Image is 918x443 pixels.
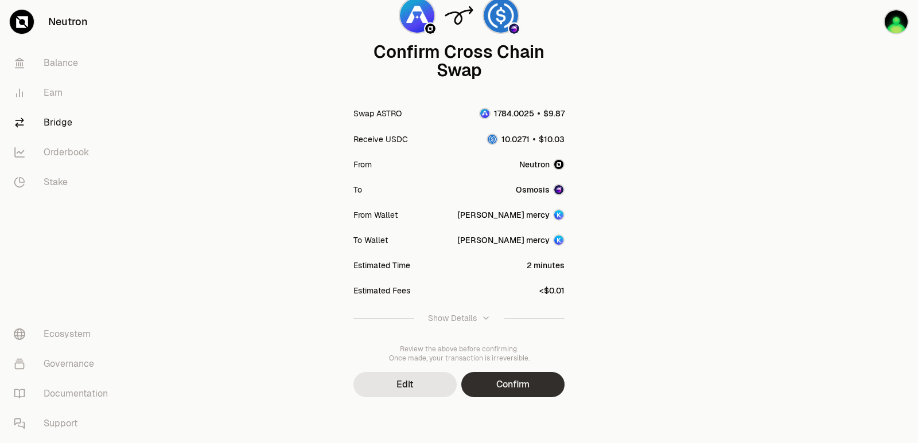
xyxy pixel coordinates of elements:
div: Show Details [428,312,477,324]
a: Earn [5,78,124,108]
a: Ecosystem [5,319,124,349]
img: Neutron Logo [425,23,435,34]
div: Confirm Cross Chain Swap [353,43,565,80]
img: Osmosis Logo [509,23,519,34]
a: Stake [5,167,124,197]
img: Account Image [553,234,565,246]
div: [PERSON_NAME] mercy [457,209,550,221]
button: [PERSON_NAME] mercy [457,234,565,246]
button: Show Details [353,303,565,333]
div: Receive USDC [353,134,408,145]
a: Orderbook [5,138,124,167]
img: sandy mercy [884,9,909,34]
div: Estimated Time [353,260,410,271]
div: Swap ASTRO [353,108,402,119]
img: Account Image [553,209,565,221]
a: Support [5,409,124,438]
a: Governance [5,349,124,379]
a: Documentation [5,379,124,409]
div: 2 minutes [527,260,565,271]
div: Review the above before confirming. Once made, your transaction is irreversible. [353,344,565,363]
button: [PERSON_NAME] mercy [457,209,565,221]
img: Neutron Logo [553,159,565,170]
span: Neutron [519,159,550,170]
div: Estimated Fees [353,285,410,296]
div: To [353,184,362,195]
div: From [353,159,372,170]
div: <$0.01 [539,285,565,296]
button: Confirm [461,372,565,397]
span: Osmosis [516,184,550,195]
a: Bridge [5,108,124,138]
img: Osmosis Logo [553,184,565,195]
img: ASTRO Logo [480,109,489,118]
a: Balance [5,48,124,78]
img: USDC Logo [488,135,497,144]
div: To Wallet [353,234,388,246]
div: [PERSON_NAME] mercy [457,234,550,246]
div: From Wallet [353,209,398,221]
button: Edit [353,372,457,397]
